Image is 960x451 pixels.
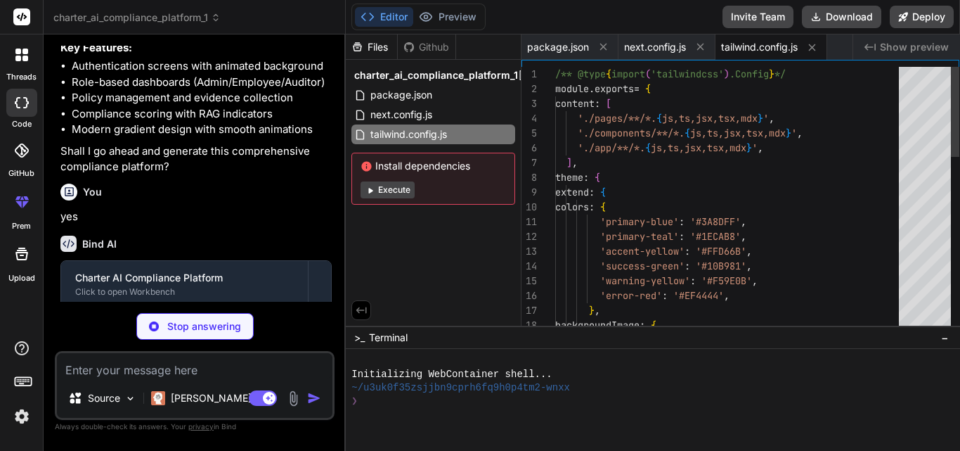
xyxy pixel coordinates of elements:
[721,40,798,54] span: tailwind.config.js
[741,215,746,228] span: ,
[685,260,690,272] span: :
[786,127,791,139] span: }
[572,156,578,169] span: ,
[167,319,241,334] p: Stop answering
[555,186,589,198] span: extend
[595,171,600,184] span: {
[12,220,31,232] label: prem
[521,126,537,141] div: 5
[398,40,455,54] div: Github
[600,245,685,258] span: 'accent-yellow'
[690,274,696,287] span: :
[307,391,321,405] img: icon
[595,82,634,95] span: exports
[600,215,679,228] span: 'primary-blue'
[656,112,662,125] span: {
[600,201,606,213] span: {
[72,58,332,75] li: Authentication screens with animated background
[521,215,537,229] div: 11
[701,274,752,287] span: '#F59E0B'
[583,171,589,184] span: :
[595,304,600,317] span: ,
[188,422,214,431] span: privacy
[521,82,537,96] div: 2
[645,141,651,154] span: {
[722,6,793,28] button: Invite Team
[351,368,552,381] span: Initializing WebContainer shell...
[555,319,640,331] span: backgroundImage
[60,209,332,225] p: yes
[651,68,724,80] span: 'tailwindcss'
[566,156,572,169] span: ]
[124,393,136,405] img: Pick Models
[880,40,949,54] span: Show preview
[690,127,786,139] span: js,ts,jsx,tsx,mdx
[696,245,746,258] span: '#FFD66B'
[606,97,611,110] span: [
[351,381,570,395] span: ~/u3uk0f35zsjjbn9cprh6fq9h0p4tm2-wnxx
[521,259,537,274] div: 14
[763,112,769,125] span: '
[61,261,308,307] button: Charter AI Compliance PlatformClick to open Workbench
[354,68,518,82] span: charter_ai_compliance_platform_1
[555,171,583,184] span: theme
[75,286,294,298] div: Click to open Workbench
[351,395,358,408] span: ❯
[595,97,600,110] span: :
[662,289,668,302] span: :
[685,245,690,258] span: :
[361,159,506,173] span: Install dependencies
[88,391,120,405] p: Source
[75,271,294,285] div: Charter AI Compliance Platform
[685,127,690,139] span: {
[606,68,611,80] span: {
[555,201,589,213] span: colors
[72,75,332,91] li: Role-based dashboards (Admin/Employee/Auditor)
[752,141,758,154] span: '
[555,82,589,95] span: module
[589,201,595,213] span: :
[369,87,434,103] span: package.json
[82,237,117,251] h6: Bind AI
[521,288,537,303] div: 16
[679,230,685,243] span: :
[60,41,132,54] strong: Key Features:
[355,7,413,27] button: Editor
[589,82,595,95] span: .
[645,68,651,80] span: (
[941,331,949,345] span: −
[369,106,434,123] span: next.config.js
[521,229,537,244] div: 12
[741,230,746,243] span: ,
[12,118,32,130] label: code
[690,215,741,228] span: '#3A8DFF'
[346,40,397,54] div: Files
[724,289,729,302] span: ,
[10,405,34,428] img: settings
[521,141,537,155] div: 6
[413,7,482,27] button: Preview
[521,170,537,185] div: 8
[679,215,685,228] span: :
[6,71,37,83] label: threads
[673,289,724,302] span: '#EF4444'
[651,141,746,154] span: js,ts,jsx,tsx,mdx
[690,230,741,243] span: '#1ECAB8'
[640,319,645,331] span: :
[72,122,332,138] li: Modern gradient design with smooth animations
[55,420,335,433] p: Always double-check its answers. Your in Bind
[285,390,301,407] img: attachment
[611,68,645,80] span: import
[521,111,537,126] div: 4
[369,126,448,143] span: tailwind.config.js
[354,331,365,345] span: >_
[662,112,758,125] span: js,ts,jsx,tsx,mdx
[634,82,640,95] span: =
[752,274,758,287] span: ,
[600,186,606,198] span: {
[797,127,803,139] span: ,
[651,319,656,331] span: {
[72,106,332,122] li: Compliance scoring with RAG indicators
[521,244,537,259] div: 13
[83,185,102,199] h6: You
